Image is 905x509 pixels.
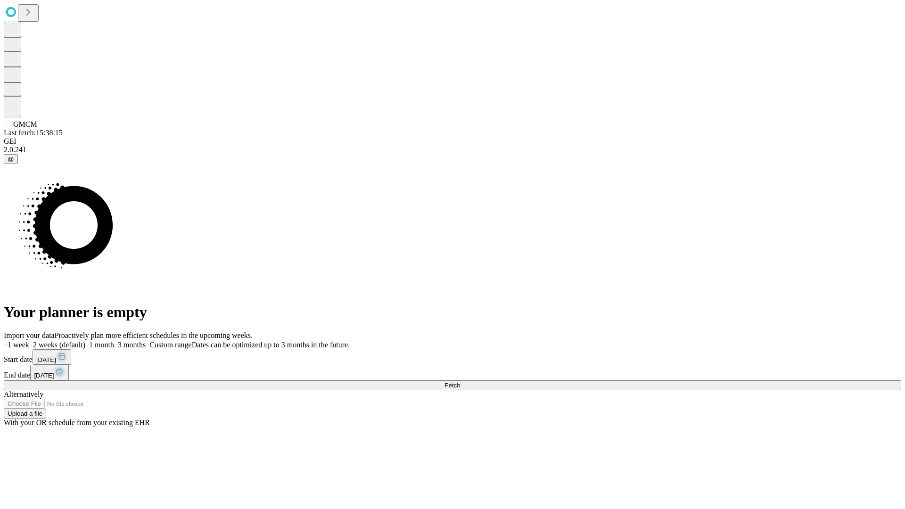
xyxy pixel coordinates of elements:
[36,356,56,363] span: [DATE]
[4,331,55,339] span: Import your data
[4,365,901,380] div: End date
[8,156,14,163] span: @
[13,120,37,128] span: GMCM
[4,154,18,164] button: @
[30,365,69,380] button: [DATE]
[34,372,54,379] span: [DATE]
[444,382,460,389] span: Fetch
[4,137,901,146] div: GEI
[33,341,85,349] span: 2 weeks (default)
[4,419,150,427] span: With your OR schedule from your existing EHR
[89,341,114,349] span: 1 month
[4,129,63,137] span: Last fetch: 15:38:15
[149,341,191,349] span: Custom range
[4,380,901,390] button: Fetch
[4,304,901,321] h1: Your planner is empty
[55,331,253,339] span: Proactively plan more efficient schedules in the upcoming weeks.
[4,409,46,419] button: Upload a file
[4,390,43,398] span: Alternatively
[4,146,901,154] div: 2.0.241
[8,341,29,349] span: 1 week
[192,341,350,349] span: Dates can be optimized up to 3 months in the future.
[4,349,901,365] div: Start date
[33,349,71,365] button: [DATE]
[118,341,146,349] span: 3 months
